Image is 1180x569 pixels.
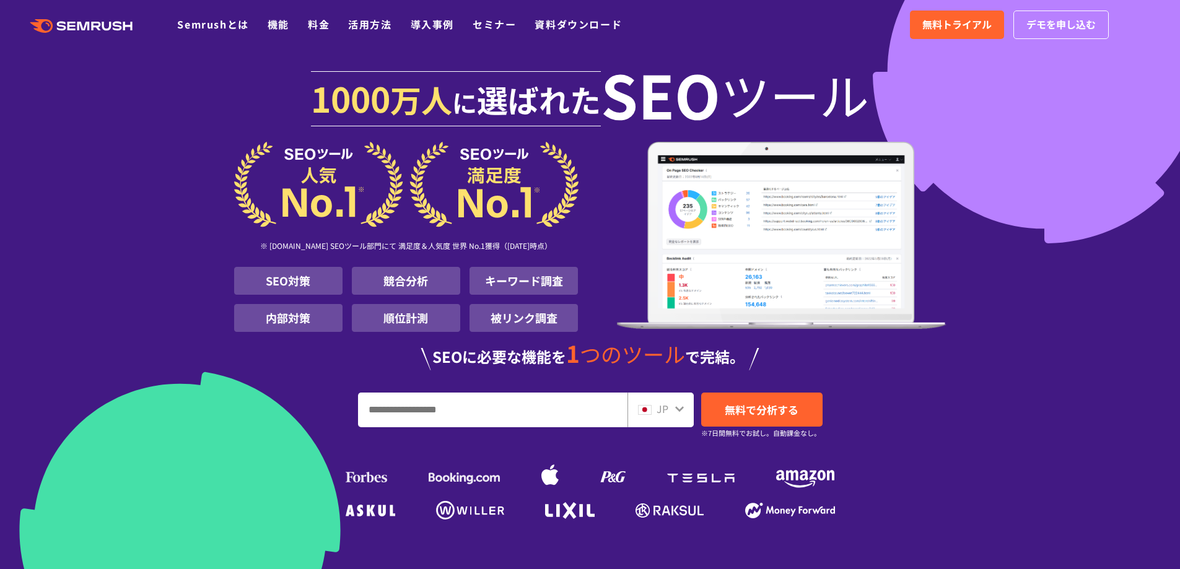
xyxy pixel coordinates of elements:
a: 無料で分析する [701,393,823,427]
a: 料金 [308,17,330,32]
span: 無料で分析する [725,402,798,417]
a: 機能 [268,17,289,32]
span: SEO [601,69,720,119]
li: 順位計測 [352,304,460,332]
li: キーワード調査 [470,267,578,295]
div: ※ [DOMAIN_NAME] SEOツール部門にて 満足度＆人気度 世界 No.1獲得（[DATE]時点） [234,227,579,267]
a: 活用方法 [348,17,391,32]
span: デモを申し込む [1026,17,1096,33]
span: 無料トライアル [922,17,992,33]
a: デモを申し込む [1013,11,1109,39]
a: 導入事例 [411,17,454,32]
span: 1 [566,336,580,370]
span: 選ばれた [477,77,601,121]
a: Semrushとは [177,17,248,32]
li: SEO対策 [234,267,343,295]
a: 資料ダウンロード [535,17,622,32]
li: 被リンク調査 [470,304,578,332]
span: ツール [720,69,869,119]
span: で完結。 [685,345,745,367]
span: 1000 [311,73,390,123]
span: 万人 [390,77,452,121]
li: 内部対策 [234,304,343,332]
li: 競合分析 [352,267,460,295]
span: JP [657,401,668,416]
span: つのツール [580,339,685,369]
small: ※7日間無料でお試し。自動課金なし。 [701,427,821,439]
a: 無料トライアル [910,11,1004,39]
a: セミナー [473,17,516,32]
input: URL、キーワードを入力してください [359,393,627,427]
span: に [452,84,477,120]
div: SEOに必要な機能を [234,342,946,370]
